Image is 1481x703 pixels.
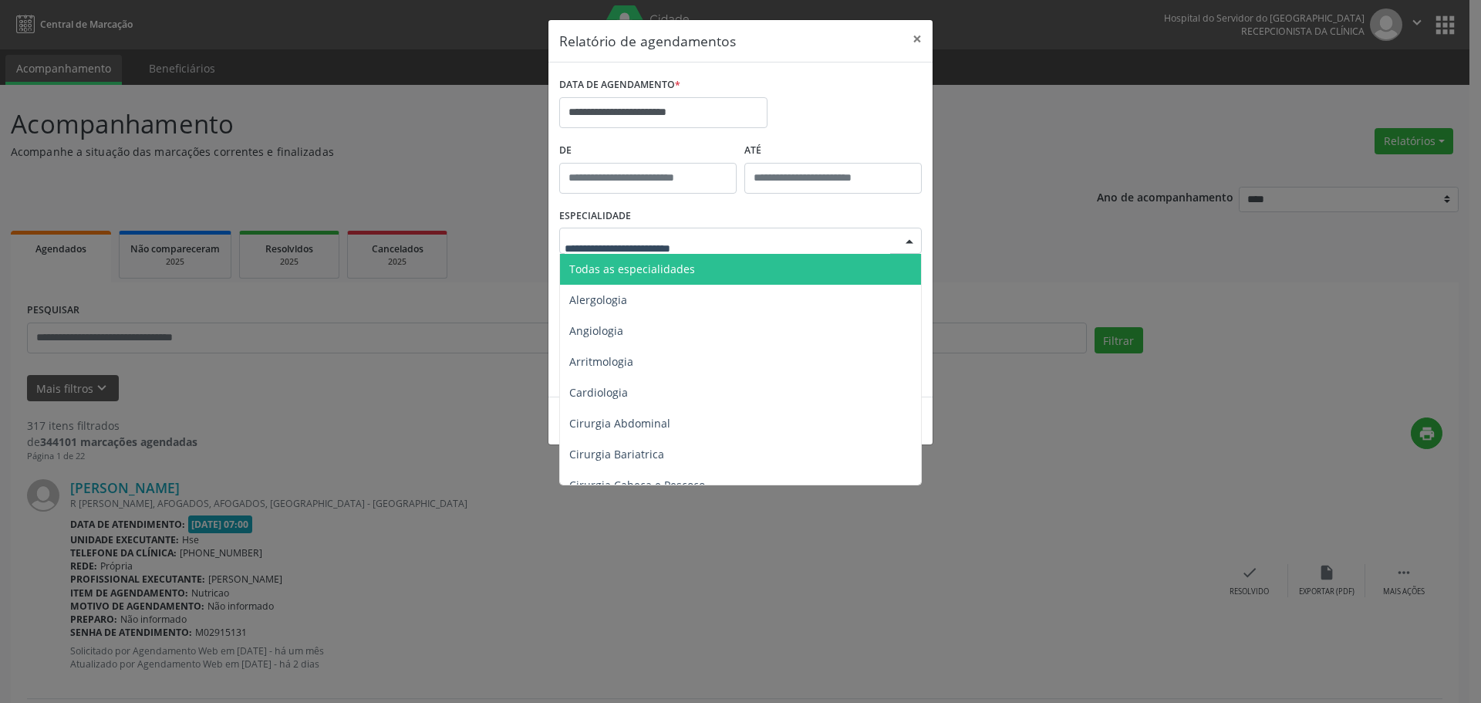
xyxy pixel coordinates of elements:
span: Angiologia [569,323,623,338]
label: De [559,139,737,163]
span: Cirurgia Abdominal [569,416,670,431]
span: Alergologia [569,292,627,307]
span: Cardiologia [569,385,628,400]
span: Arritmologia [569,354,633,369]
span: Cirurgia Cabeça e Pescoço [569,478,705,492]
label: ATÉ [744,139,922,163]
span: Todas as especialidades [569,262,695,276]
button: Close [902,20,933,58]
span: Cirurgia Bariatrica [569,447,664,461]
h5: Relatório de agendamentos [559,31,736,51]
label: ESPECIALIDADE [559,204,631,228]
label: DATA DE AGENDAMENTO [559,73,680,97]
